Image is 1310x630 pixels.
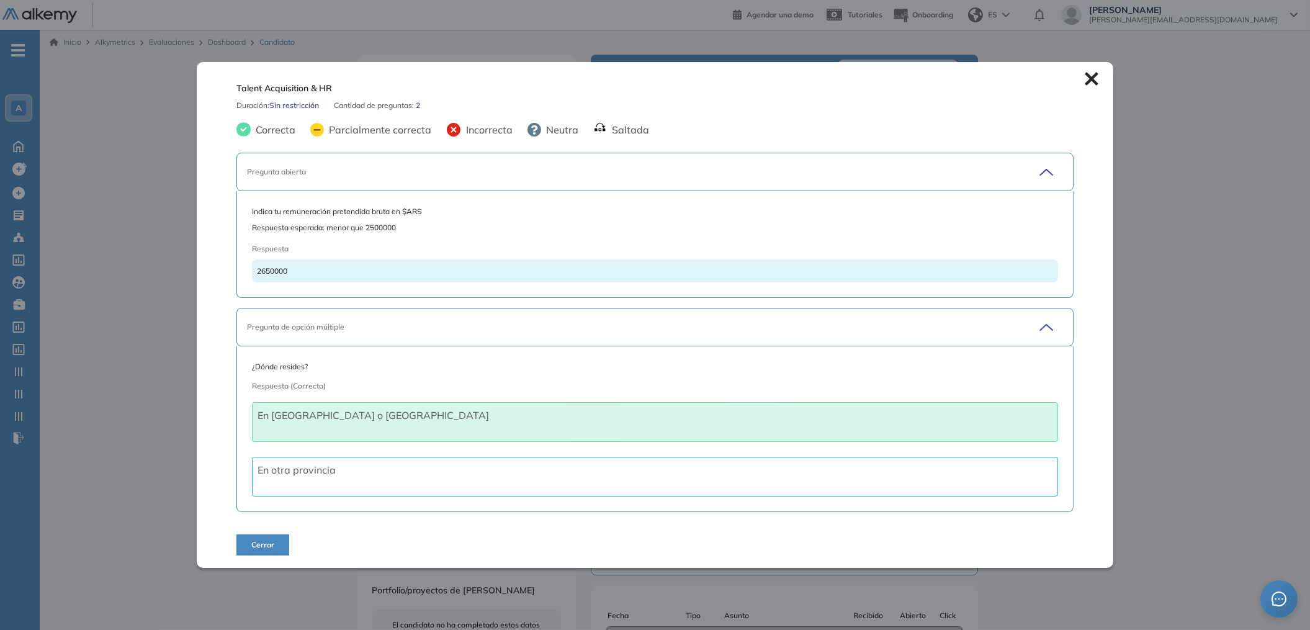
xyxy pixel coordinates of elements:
[252,381,326,390] span: Respuesta (Correcta)
[236,100,269,111] span: Duración :
[258,464,336,476] span: En otra provincia
[324,122,431,137] span: Parcialmente correcta
[247,322,982,333] div: Pregunta de opción múltiple
[252,361,1059,372] span: ¿Dónde resides?
[607,122,649,137] span: Saltada
[461,122,513,137] span: Incorrecta
[251,539,274,551] span: Cerrar
[236,82,332,95] span: Talent Acquisition & HR
[269,100,319,111] span: Sin restricción
[334,100,416,111] span: Cantidad de preguntas:
[252,243,978,254] span: Respuesta
[252,206,1059,217] span: Indica tu remuneración pretendida bruta en $ARS
[247,166,982,178] div: Pregunta abierta
[257,266,287,276] span: 2650000
[236,534,289,556] button: Cerrar
[1272,592,1286,606] span: message
[251,122,295,137] span: Correcta
[541,122,578,137] span: Neutra
[258,409,489,421] span: En [GEOGRAPHIC_DATA] o [GEOGRAPHIC_DATA]
[252,222,1059,233] span: Respuesta esperada: menor que 2500000
[416,100,420,111] span: 2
